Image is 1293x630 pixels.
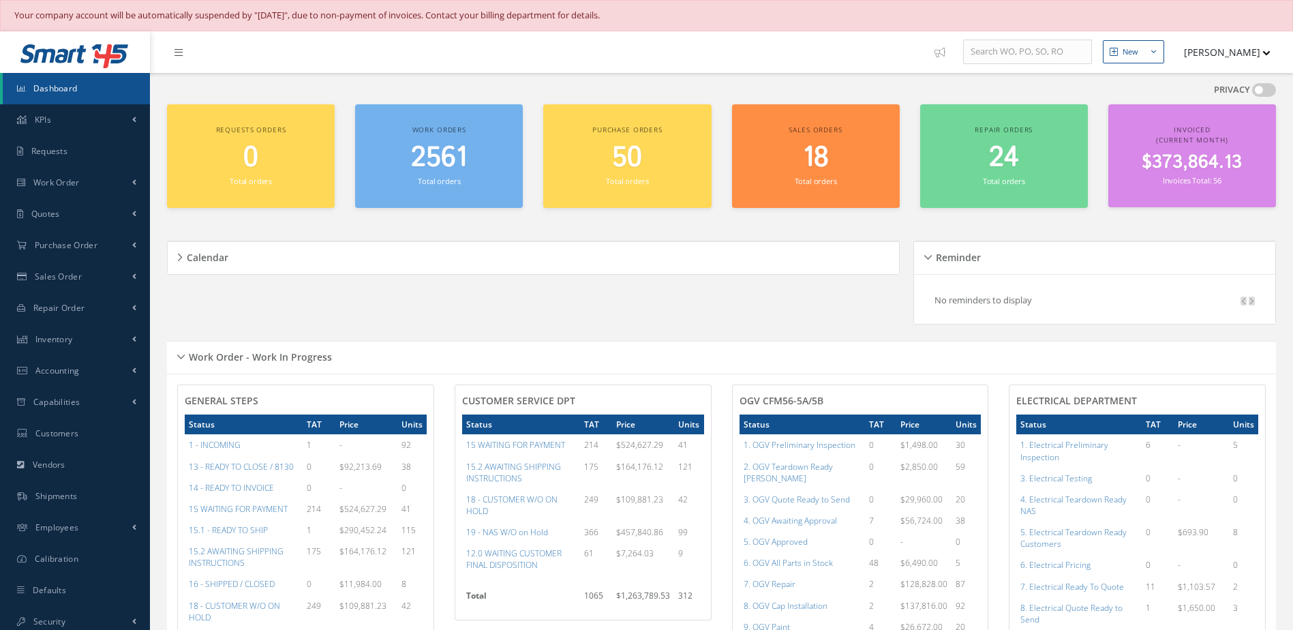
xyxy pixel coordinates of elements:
span: 50 [612,138,642,177]
th: Units [674,415,703,434]
span: $290,452.24 [339,524,386,536]
h4: General Steps [185,395,427,407]
th: Price [612,415,674,434]
td: 366 [580,522,613,543]
a: Work orders 2561 Total orders [355,104,523,209]
span: $1,263,789.53 [616,590,670,601]
td: 0 [303,456,335,477]
a: 2. OGV Teardown Ready [PERSON_NAME] [744,461,833,484]
td: 61 [580,543,613,575]
a: 7. Electrical Ready To Quote [1020,581,1124,592]
td: 1 [303,520,335,541]
label: PRIVACY [1214,83,1250,97]
span: KPIs [35,114,51,125]
td: 5 [952,552,981,573]
th: Units [1229,415,1258,434]
h5: Work Order - Work In Progress [185,347,332,363]
td: 0 [865,531,896,552]
th: TAT [1142,415,1174,434]
a: 7. OGV Repair [744,578,795,590]
span: 2561 [411,138,467,177]
span: Accounting [35,365,80,376]
span: Defaults [33,584,66,596]
span: (Current Month) [1156,135,1228,145]
span: Sales Order [35,271,82,282]
span: Employees [35,522,79,533]
td: 5 [1229,434,1258,467]
input: Search WO, PO, SO, RO [963,40,1092,64]
span: 24 [989,138,1019,177]
a: Repair orders 24 Total orders [920,104,1088,209]
span: Security [33,616,65,627]
a: 15 WAITING FOR PAYMENT [189,503,288,515]
a: 1 - INCOMING [189,439,241,451]
td: 20 [952,489,981,510]
small: Total orders [606,176,648,186]
span: Calibration [35,553,78,565]
td: 121 [397,541,427,573]
a: 3. OGV Quote Ready to Send [744,494,850,505]
span: $1,650.00 [1178,602,1215,614]
span: Requests orders [216,125,286,134]
th: TAT [580,415,613,434]
div: New [1123,46,1138,58]
span: - [1178,494,1181,505]
span: 18 [803,138,829,177]
span: Sales orders [789,125,842,134]
td: 2 [865,573,896,595]
a: 3. Electrical Testing [1020,472,1092,484]
small: Total orders [795,176,837,186]
a: 18 - CUSTOMER W/O ON HOLD [466,494,558,517]
a: 15.2 AWAITING SHIPPING INSTRUCTIONS [466,461,561,484]
span: - [339,439,342,451]
td: 1065 [580,586,613,613]
td: 1 [1142,597,1174,630]
td: 0 [952,531,981,552]
td: 0 [865,489,896,510]
a: 1. OGV Preliminary Inspection [744,439,855,451]
th: Units [952,415,981,434]
th: Status [740,415,866,434]
a: 4. OGV Awaiting Approval [744,515,837,526]
th: TAT [865,415,896,434]
td: 0 [1142,468,1174,489]
span: - [1178,472,1181,484]
span: Purchase orders [592,125,663,134]
td: 0 [865,434,896,455]
span: $2,850.00 [900,461,938,472]
th: TAT [303,415,335,434]
a: Show Tips [928,31,963,73]
span: Capabilities [33,396,80,408]
a: 5. Electrical Teardown Ready Customers [1020,526,1127,550]
td: 9 [674,543,703,575]
button: [PERSON_NAME] [1171,39,1271,65]
p: No reminders to display [934,294,1032,306]
td: 0 [397,477,427,498]
span: $128,828.00 [900,578,947,590]
span: Customers [35,427,79,439]
span: $524,627.29 [339,503,386,515]
a: Requests orders 0 Total orders [167,104,335,209]
a: 8. Electrical Quote Ready to Send [1020,602,1123,625]
span: $693.90 [1178,526,1208,538]
span: Quotes [31,208,60,220]
td: 41 [397,498,427,520]
small: Invoices Total: 56 [1163,175,1221,185]
span: $1,103.57 [1178,581,1215,592]
td: 11 [1142,576,1174,597]
th: Units [397,415,427,434]
span: $7,264.03 [616,547,654,559]
span: $56,724.00 [900,515,943,526]
span: $29,960.00 [900,494,943,505]
td: 115 [397,520,427,541]
h4: Electrical Department [1016,395,1258,407]
td: 0 [865,456,896,489]
a: 19 - NAS W/O on Hold [466,526,548,538]
span: - [1178,439,1181,451]
h4: CUSTOMER SERVICE DPT [462,395,704,407]
td: 0 [1142,522,1174,554]
td: 0 [1229,489,1258,522]
td: 2 [865,595,896,616]
th: Price [335,415,397,434]
td: 175 [580,456,613,489]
